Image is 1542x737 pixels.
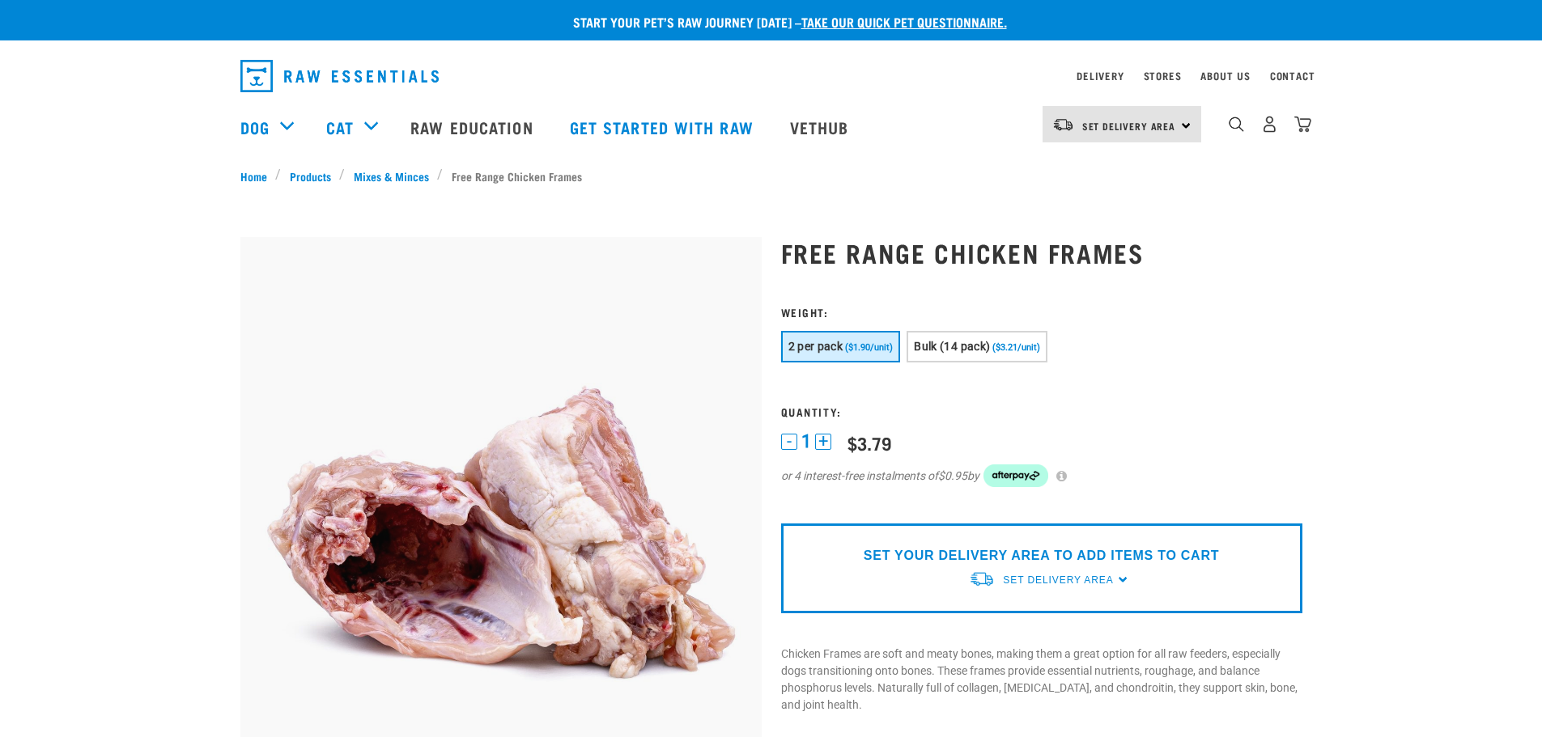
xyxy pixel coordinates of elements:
img: Raw Essentials Logo [240,60,439,92]
button: Bulk (14 pack) ($3.21/unit) [907,331,1047,362]
img: Afterpay [983,464,1048,487]
span: ($1.90/unit) [845,342,893,353]
a: Stores [1144,73,1182,78]
p: Chicken Frames are soft and meaty bones, making them a great option for all raw feeders, especial... [781,646,1302,714]
a: Contact [1270,73,1315,78]
a: Dog [240,115,270,139]
img: home-icon-1@2x.png [1229,116,1244,132]
button: - [781,434,797,450]
button: 2 per pack ($1.90/unit) [781,331,901,362]
p: SET YOUR DELIVERY AREA TO ADD ITEMS TO CART [864,546,1219,565]
nav: dropdown navigation [227,53,1315,99]
a: Vethub [774,95,869,159]
span: Bulk (14 pack) [914,340,990,353]
button: + [815,434,831,450]
h3: Quantity: [781,405,1302,417]
a: Mixes & Minces [345,167,437,184]
a: Home [240,167,276,184]
img: van-moving.png [1052,117,1074,132]
span: $0.95 [938,468,967,485]
span: 1 [801,433,811,450]
nav: breadcrumbs [240,167,1302,184]
span: Set Delivery Area [1003,574,1113,586]
div: or 4 interest-free instalments of by [781,464,1302,487]
a: take our quick pet questionnaire. [801,18,1007,25]
img: van-moving.png [969,570,995,587]
a: Raw Education [394,95,553,159]
span: Set Delivery Area [1082,123,1176,129]
div: $3.79 [847,433,891,453]
img: home-icon@2x.png [1294,116,1311,133]
a: About Us [1200,73,1250,78]
span: ($3.21/unit) [992,342,1040,353]
h1: Free Range Chicken Frames [781,238,1302,267]
a: Cat [326,115,354,139]
span: 2 per pack [788,340,843,353]
h3: Weight: [781,306,1302,318]
a: Products [281,167,339,184]
a: Delivery [1077,73,1124,78]
img: user.png [1261,116,1278,133]
a: Get started with Raw [554,95,774,159]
